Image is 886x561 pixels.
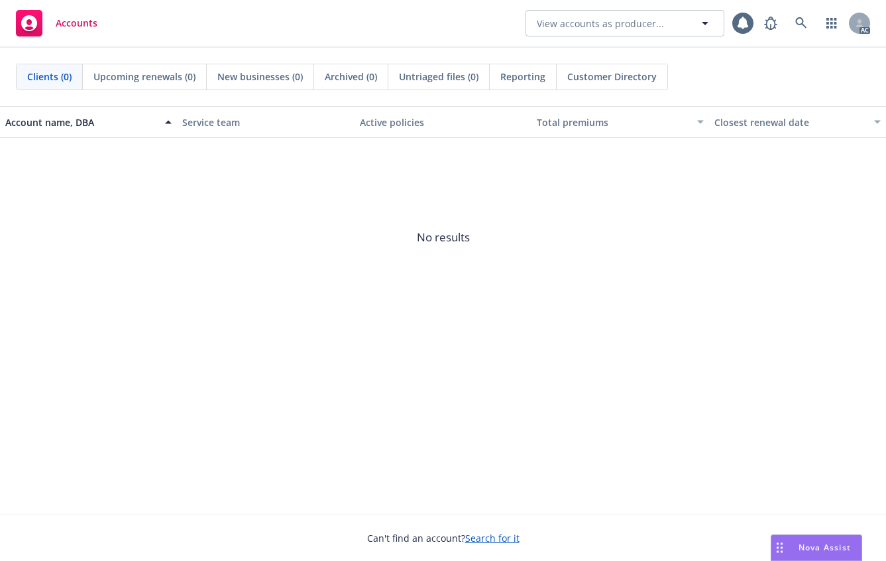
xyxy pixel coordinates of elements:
span: Clients (0) [27,70,72,84]
span: Untriaged files (0) [399,70,478,84]
span: Can't find an account? [367,531,520,545]
button: Service team [177,106,354,138]
span: Upcoming renewals (0) [93,70,195,84]
button: View accounts as producer... [526,10,724,36]
a: Report a Bug [757,10,784,36]
a: Search for it [465,532,520,544]
button: Closest renewal date [709,106,886,138]
a: Search [788,10,814,36]
button: Total premiums [531,106,708,138]
a: Accounts [11,5,103,42]
span: Accounts [56,18,97,29]
span: Reporting [500,70,545,84]
button: Active policies [355,106,531,138]
span: Customer Directory [567,70,657,84]
button: Nova Assist [771,534,862,561]
a: Switch app [818,10,845,36]
span: Nova Assist [799,542,851,553]
span: New businesses (0) [217,70,303,84]
div: Drag to move [771,535,788,560]
div: Closest renewal date [714,115,866,129]
span: Archived (0) [325,70,377,84]
div: Service team [182,115,349,129]
div: Active policies [360,115,526,129]
span: View accounts as producer... [537,17,664,31]
div: Account name, DBA [5,115,157,129]
div: Total premiums [537,115,689,129]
